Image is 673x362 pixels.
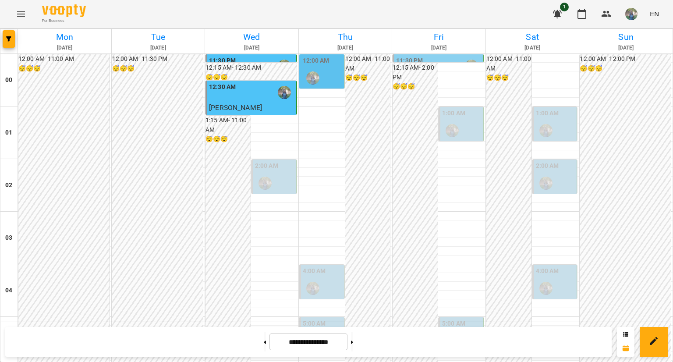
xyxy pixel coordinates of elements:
[205,135,251,144] h6: 😴😴😴
[396,56,423,66] label: 11:30 PM
[581,30,671,44] h6: Sun
[209,103,262,112] span: [PERSON_NAME]
[465,60,478,73] img: Оладько Марія
[536,141,575,151] p: 0
[18,64,110,74] h6: 😴😴😴
[580,54,671,64] h6: 12:00 AM - 12:00 PM
[42,18,86,24] span: For Business
[580,64,671,74] h6: 😴😴😴
[539,177,553,190] img: Оладько Марія
[303,266,326,276] label: 4:00 AM
[255,193,294,204] p: 0
[11,4,32,25] button: Menu
[112,54,203,64] h6: 12:00 AM - 11:30 PM
[303,56,329,66] label: 12:00 AM
[442,319,465,329] label: 5:00 AM
[18,54,110,64] h6: 12:00 AM - 11:00 AM
[300,44,391,52] h6: [DATE]
[5,181,12,190] h6: 02
[209,113,294,124] p: індивід шч 45 хв
[393,44,484,52] h6: [DATE]
[113,30,204,44] h6: Tue
[255,161,278,171] label: 2:00 AM
[5,128,12,138] h6: 01
[442,141,482,151] p: 0
[446,124,459,137] img: Оладько Марія
[581,44,671,52] h6: [DATE]
[486,54,531,73] h6: 12:00 AM - 11:00 AM
[393,63,438,82] h6: 12:15 AM - 2:00 PM
[303,319,326,329] label: 5:00 AM
[625,8,638,20] img: de1e453bb906a7b44fa35c1e57b3518e.jpg
[560,3,569,11] span: 1
[19,44,110,52] h6: [DATE]
[205,73,297,82] h6: 😴😴😴
[209,82,236,92] label: 12:30 AM
[442,109,465,118] label: 1:00 AM
[306,71,319,85] img: Оладько Марія
[345,54,390,73] h6: 12:00 AM - 11:00 AM
[306,282,319,295] img: Оладько Марія
[205,116,251,135] h6: 1:15 AM - 11:00 AM
[19,30,110,44] h6: Mon
[206,44,297,52] h6: [DATE]
[205,63,297,73] h6: 12:15 AM - 12:30 AM
[303,298,342,309] p: 0
[209,56,236,66] label: 11:30 PM
[539,282,553,295] img: Оладько Марія
[650,9,659,18] span: EN
[259,177,272,190] img: Оладько Марія
[646,6,662,22] button: EN
[112,64,203,74] h6: 😴😴😴
[5,233,12,243] h6: 03
[539,124,553,137] img: Оладько Марія
[536,109,559,118] label: 1:00 AM
[300,30,391,44] h6: Thu
[5,286,12,295] h6: 04
[536,298,575,309] p: 0
[345,73,390,83] h6: 😴😴😴
[42,4,86,17] img: Voopty Logo
[536,161,559,171] label: 2:00 AM
[278,60,291,73] img: Оладько Марія
[393,30,484,44] h6: Fri
[278,86,291,99] img: Оладько Марія
[5,75,12,85] h6: 00
[536,193,575,204] p: 0
[113,44,204,52] h6: [DATE]
[486,73,531,83] h6: 😴😴😴
[393,82,438,92] h6: 😴😴😴
[487,44,578,52] h6: [DATE]
[536,266,559,276] label: 4:00 AM
[487,30,578,44] h6: Sat
[206,30,297,44] h6: Wed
